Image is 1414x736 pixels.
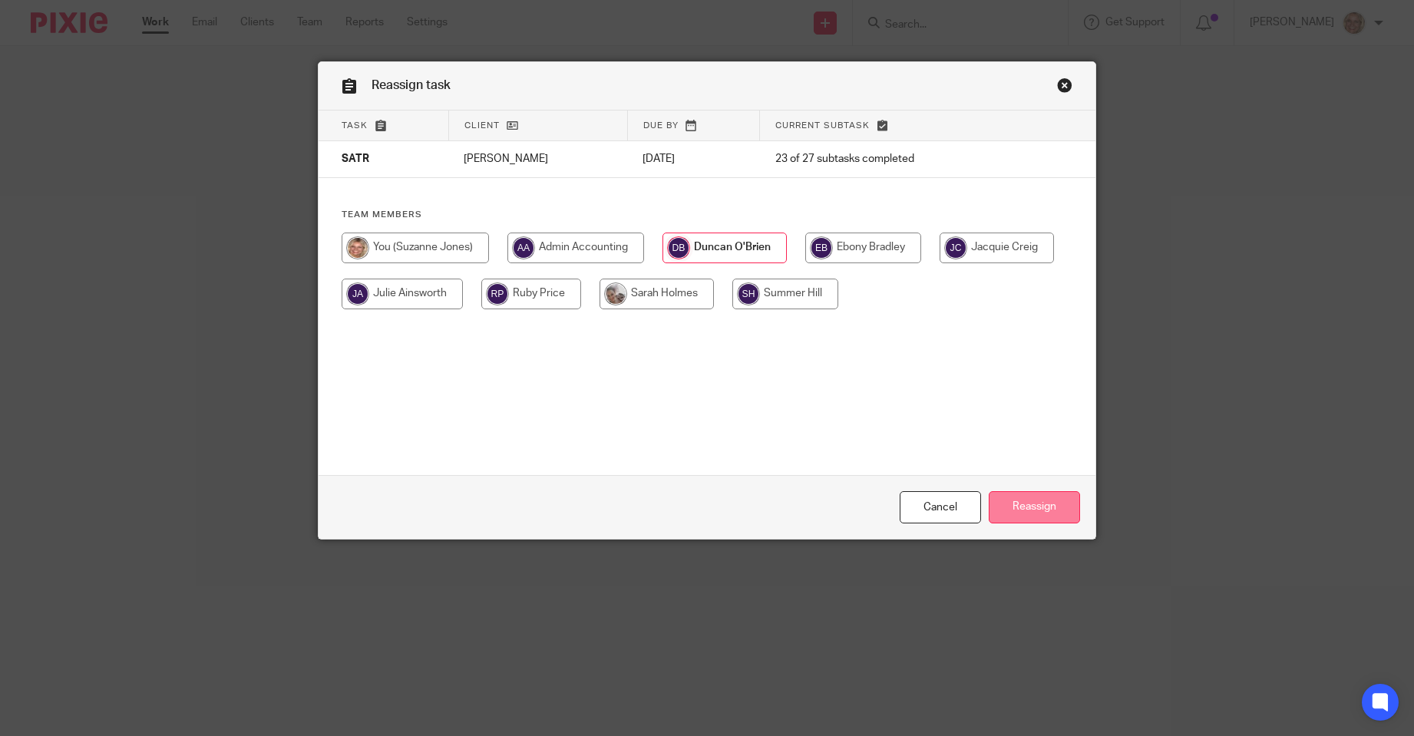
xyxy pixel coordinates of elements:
[643,151,745,167] p: [DATE]
[342,154,369,165] span: SATR
[342,121,368,130] span: Task
[372,79,451,91] span: Reassign task
[989,491,1080,524] input: Reassign
[900,491,981,524] a: Close this dialog window
[464,151,612,167] p: [PERSON_NAME]
[1057,78,1072,98] a: Close this dialog window
[464,121,500,130] span: Client
[775,121,870,130] span: Current subtask
[643,121,679,130] span: Due by
[342,209,1072,221] h4: Team members
[760,141,1024,178] td: 23 of 27 subtasks completed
